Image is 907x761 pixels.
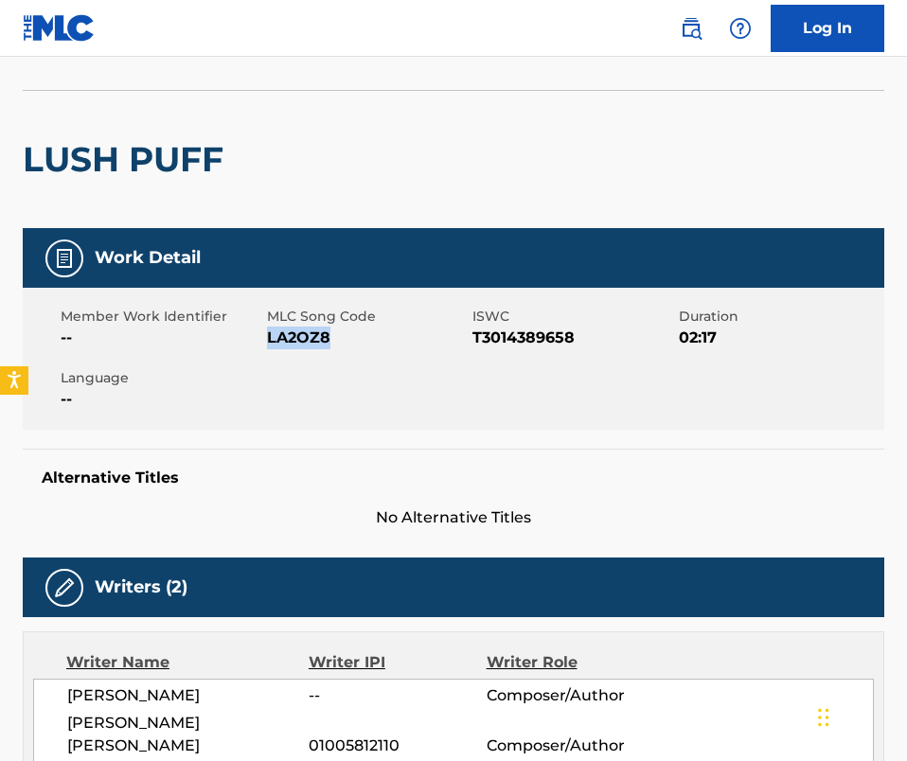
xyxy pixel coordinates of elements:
div: Drag [818,689,829,746]
span: T3014389658 [472,327,674,349]
span: -- [61,388,262,411]
span: 01005812110 [309,734,486,757]
span: -- [309,684,486,707]
iframe: Chat Widget [812,670,907,761]
span: Composer/Author [487,684,648,707]
span: MLC Song Code [267,307,469,327]
a: Log In [771,5,884,52]
span: Member Work Identifier [61,307,262,327]
img: Work Detail [53,247,76,270]
span: Composer/Author [487,734,648,757]
h5: Writers (2) [95,576,187,598]
span: No Alternative Titles [23,506,884,529]
img: MLC Logo [23,14,96,42]
h2: LUSH PUFF [23,138,233,181]
h5: Work Detail [95,247,201,269]
div: Writer Name [66,651,309,674]
img: Writers [53,576,76,599]
span: 02:17 [679,327,880,349]
div: Writer IPI [309,651,487,674]
span: [PERSON_NAME] [67,684,309,707]
img: search [680,17,702,40]
h5: Alternative Titles [42,469,865,487]
span: -- [61,327,262,349]
span: LA2OZ8 [267,327,469,349]
a: Public Search [672,9,710,47]
div: Writer Role [487,651,649,674]
span: Duration [679,307,880,327]
span: ISWC [472,307,674,327]
span: Language [61,368,262,388]
div: Help [721,9,759,47]
img: help [729,17,752,40]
